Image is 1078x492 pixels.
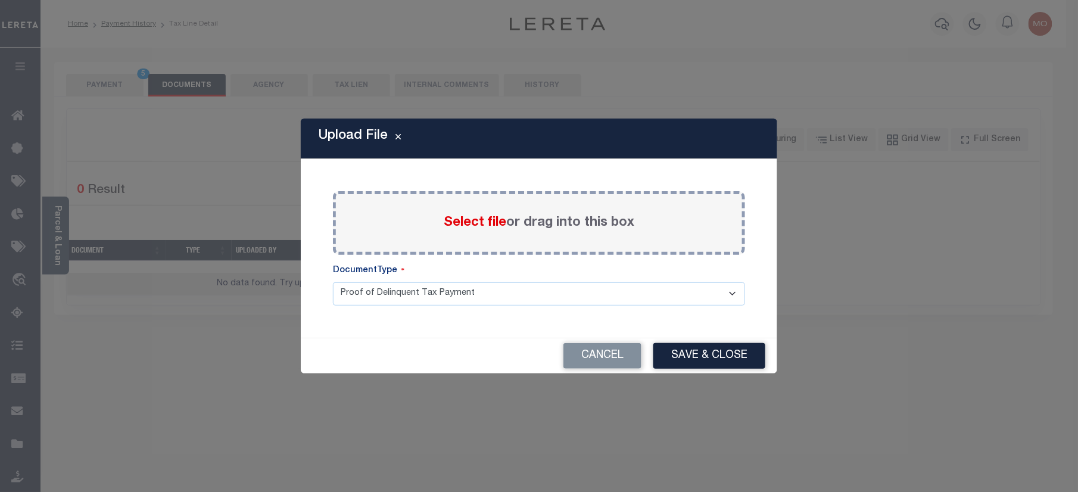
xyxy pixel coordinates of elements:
label: or drag into this box [444,213,634,233]
button: Save & Close [653,343,765,369]
span: Select file [444,216,506,229]
label: DocumentType [333,264,404,278]
h5: Upload File [319,128,388,144]
button: Close [388,132,409,146]
button: Cancel [563,343,641,369]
